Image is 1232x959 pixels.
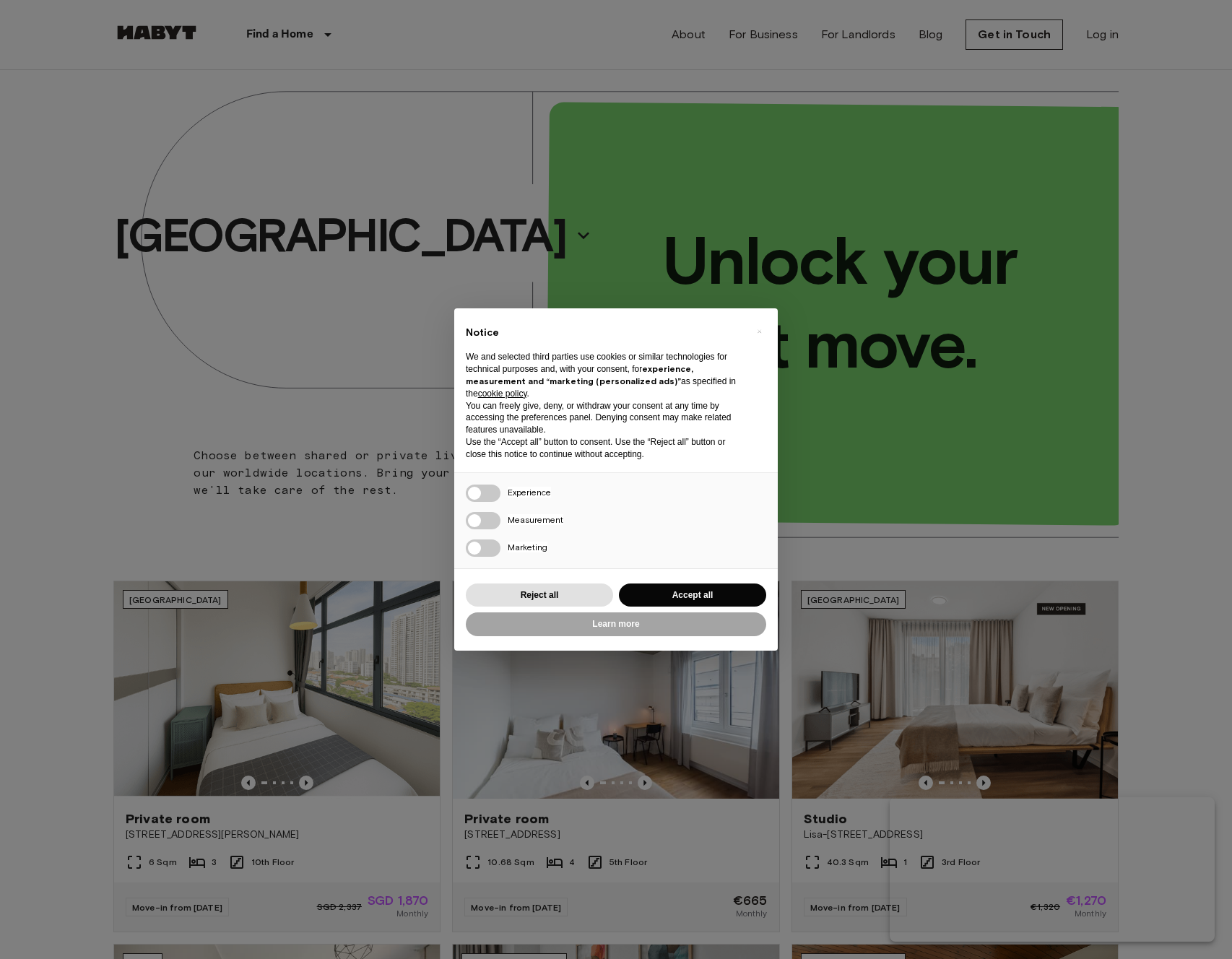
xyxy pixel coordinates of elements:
[747,320,771,343] button: Close this notice
[508,487,551,498] span: Experience
[466,351,743,399] p: We and selected third parties use cookies or similar technologies for technical purposes and, wit...
[466,583,613,607] button: Reject all
[619,583,766,607] button: Accept all
[466,400,743,436] p: You can freely give, deny, or withdraw your consent at any time by accessing the preferences pane...
[478,389,527,399] a: cookie policy
[508,542,547,552] span: Marketing
[466,436,743,461] p: Use the “Accept all” button to consent. Use the “Reject all” button or close this notice to conti...
[466,326,743,340] h2: Notice
[466,363,693,386] strong: experience, measurement and “marketing (personalized ads)”
[757,323,762,340] span: ×
[508,514,563,525] span: Measurement
[466,612,766,636] button: Learn more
